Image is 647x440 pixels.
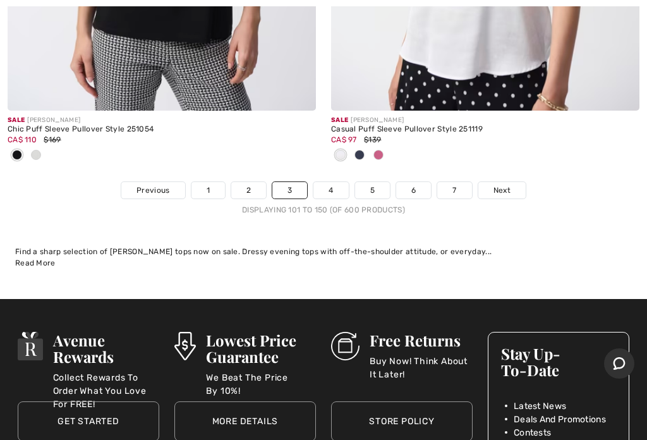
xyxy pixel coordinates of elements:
[15,259,56,267] span: Read More
[370,332,473,348] h3: Free Returns
[8,145,27,166] div: Black
[364,135,381,144] span: $139
[501,345,616,378] h3: Stay Up-To-Date
[313,182,348,199] a: 4
[174,332,196,360] img: Lowest Price Guarantee
[44,135,61,144] span: $169
[15,246,632,257] div: Find a sharp selection of [PERSON_NAME] tops now on sale. Dressy evening tops with off-the-should...
[493,185,511,196] span: Next
[437,182,471,199] a: 7
[8,125,316,134] div: Chic Puff Sleeve Pullover Style 251054
[331,332,360,360] img: Free Returns
[121,182,184,199] a: Previous
[370,355,473,380] p: Buy Now! Think About It Later!
[331,135,357,144] span: CA$ 97
[514,426,551,439] span: Contests
[8,135,37,144] span: CA$ 110
[53,371,159,396] p: Collect Rewards To Order What You Love For FREE!
[331,116,348,124] span: Sale
[514,400,566,413] span: Latest News
[350,145,369,166] div: Midnight Blue
[369,145,388,166] div: Bubble gum
[18,332,43,360] img: Avenue Rewards
[191,182,225,199] a: 1
[8,116,25,124] span: Sale
[27,145,45,166] div: Vanilla 30
[206,371,316,396] p: We Beat The Price By 10%!
[396,182,431,199] a: 6
[272,182,307,199] a: 3
[331,145,350,166] div: Vanilla
[8,116,316,125] div: [PERSON_NAME]
[53,332,159,365] h3: Avenue Rewards
[331,116,639,125] div: [PERSON_NAME]
[231,182,266,199] a: 2
[355,182,390,199] a: 5
[206,332,316,365] h3: Lowest Price Guarantee
[604,348,634,380] iframe: Opens a widget where you can chat to one of our agents
[514,413,606,426] span: Deals And Promotions
[478,182,526,199] a: Next
[136,185,169,196] span: Previous
[331,125,639,134] div: Casual Puff Sleeve Pullover Style 251119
